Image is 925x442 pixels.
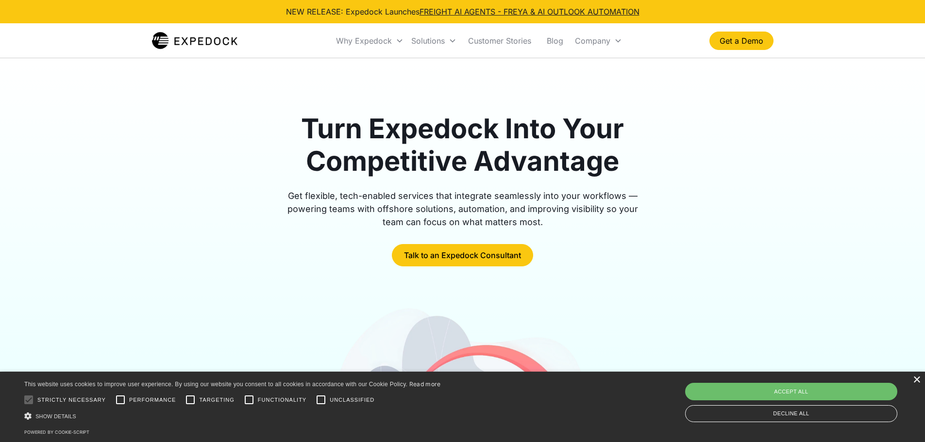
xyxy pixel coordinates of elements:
[876,395,925,442] iframe: Chat Widget
[411,36,445,46] div: Solutions
[332,24,407,57] div: Why Expedock
[286,6,639,17] div: NEW RELEASE: Expedock Launches
[392,244,533,266] a: Talk to an Expedock Consultant
[276,189,649,229] div: Get flexible, tech-enabled services that integrate seamlessly into your workflows — powering team...
[407,24,460,57] div: Solutions
[35,413,76,419] span: Show details
[575,36,610,46] div: Company
[129,396,176,404] span: Performance
[24,429,89,435] a: Powered by cookie-script
[276,113,649,178] h1: Turn Expedock Into Your Competitive Advantage
[460,24,539,57] a: Customer Stories
[24,381,407,388] span: This website uses cookies to improve user experience. By using our website you consent to all coo...
[409,380,441,388] a: Read more
[152,31,238,50] a: home
[37,396,106,404] span: Strictly necessary
[199,396,234,404] span: Targeting
[258,396,306,404] span: Functionality
[336,36,392,46] div: Why Expedock
[420,7,639,16] a: FREIGHT AI AGENTS - FREYA & AI OUTLOOK AUTOMATION
[709,32,774,50] a: Get a Demo
[24,411,441,421] div: Show details
[152,31,238,50] img: Expedock Logo
[330,396,374,404] span: Unclassified
[685,383,897,400] div: Accept all
[571,24,626,57] div: Company
[539,24,571,57] a: Blog
[913,377,920,384] div: Close
[685,405,897,422] div: Decline all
